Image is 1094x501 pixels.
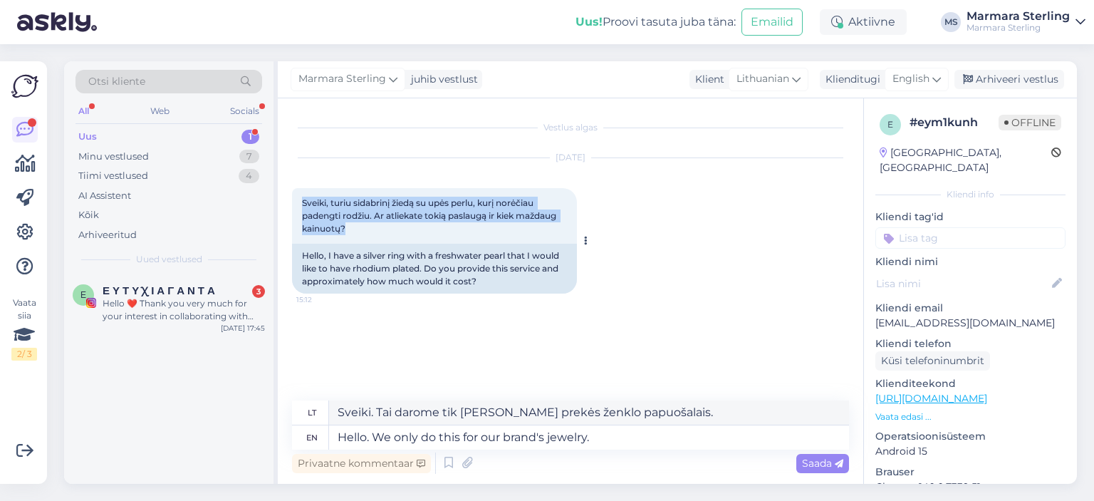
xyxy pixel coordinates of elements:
[405,72,478,87] div: juhib vestlust
[941,12,961,32] div: MS
[875,465,1066,480] p: Brauser
[302,197,558,234] span: Sveiki, turiu sidabrinį žiedą su upės perlu, kurį norėčiau padengti rodžiu. Ar atliekate tokią pa...
[875,227,1066,249] input: Lisa tag
[876,276,1049,291] input: Lisa nimi
[875,376,1066,391] p: Klienditeekond
[75,102,92,120] div: All
[910,114,999,131] div: # eym1kunh
[252,285,265,298] div: 3
[239,150,259,164] div: 7
[329,401,849,425] textarea: Sveiki. Tai darome tik [PERSON_NAME] prekės ženklo papuošalais.
[78,130,97,144] div: Uus
[875,410,1066,423] p: Vaata edasi ...
[575,15,603,29] b: Uus!
[892,71,929,87] span: English
[298,71,386,87] span: Marmara Sterling
[292,454,431,473] div: Privaatne kommentaar
[292,151,849,164] div: [DATE]
[875,392,987,405] a: [URL][DOMAIN_NAME]
[967,11,1070,22] div: Marmara Sterling
[88,74,145,89] span: Otsi kliente
[78,228,137,242] div: Arhiveeritud
[875,210,1066,224] p: Kliendi tag'id
[227,102,262,120] div: Socials
[967,22,1070,33] div: Marmara Sterling
[999,115,1061,130] span: Offline
[103,284,215,297] span: Ε Υ Τ Υ Χ Ι Α Γ Α Ν Τ Α
[875,444,1066,459] p: Android 15
[880,145,1051,175] div: [GEOGRAPHIC_DATA], [GEOGRAPHIC_DATA]
[292,244,577,294] div: Hello, I have a silver ring with a freshwater pearl that I would like to have rhodium plated. Do ...
[329,425,849,450] textarea: Hello. We only do this for our brand's jewelry.
[875,351,990,371] div: Küsi telefoninumbrit
[11,296,37,361] div: Vaata siia
[292,121,849,134] div: Vestlus algas
[875,301,1066,316] p: Kliendi email
[875,254,1066,269] p: Kliendi nimi
[306,425,318,450] div: en
[103,297,265,323] div: Hello ❤️ Thank you very much for your interest in collaborating with me. I have visited your prof...
[689,72,724,87] div: Klient
[296,294,350,305] span: 15:12
[875,316,1066,331] p: [EMAIL_ADDRESS][DOMAIN_NAME]
[80,289,86,300] span: Ε
[11,73,38,100] img: Askly Logo
[221,323,265,334] div: [DATE] 17:45
[241,130,259,144] div: 1
[820,9,907,35] div: Aktiivne
[308,401,316,425] div: lt
[967,11,1085,33] a: Marmara SterlingMarmara Sterling
[887,119,893,130] span: e
[575,14,736,31] div: Proovi tasuta juba täna:
[820,72,880,87] div: Klienditugi
[736,71,789,87] span: Lithuanian
[741,9,803,36] button: Emailid
[875,480,1066,495] p: Chrome 140.0.7339.51
[78,208,99,222] div: Kõik
[78,169,148,183] div: Tiimi vestlused
[136,253,202,266] span: Uued vestlused
[78,189,131,203] div: AI Assistent
[802,457,843,470] span: Saada
[78,150,149,164] div: Minu vestlused
[875,429,1066,444] p: Operatsioonisüsteem
[875,188,1066,201] div: Kliendi info
[239,169,259,183] div: 4
[875,336,1066,351] p: Kliendi telefon
[11,348,37,361] div: 2 / 3
[954,70,1064,89] div: Arhiveeri vestlus
[147,102,172,120] div: Web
